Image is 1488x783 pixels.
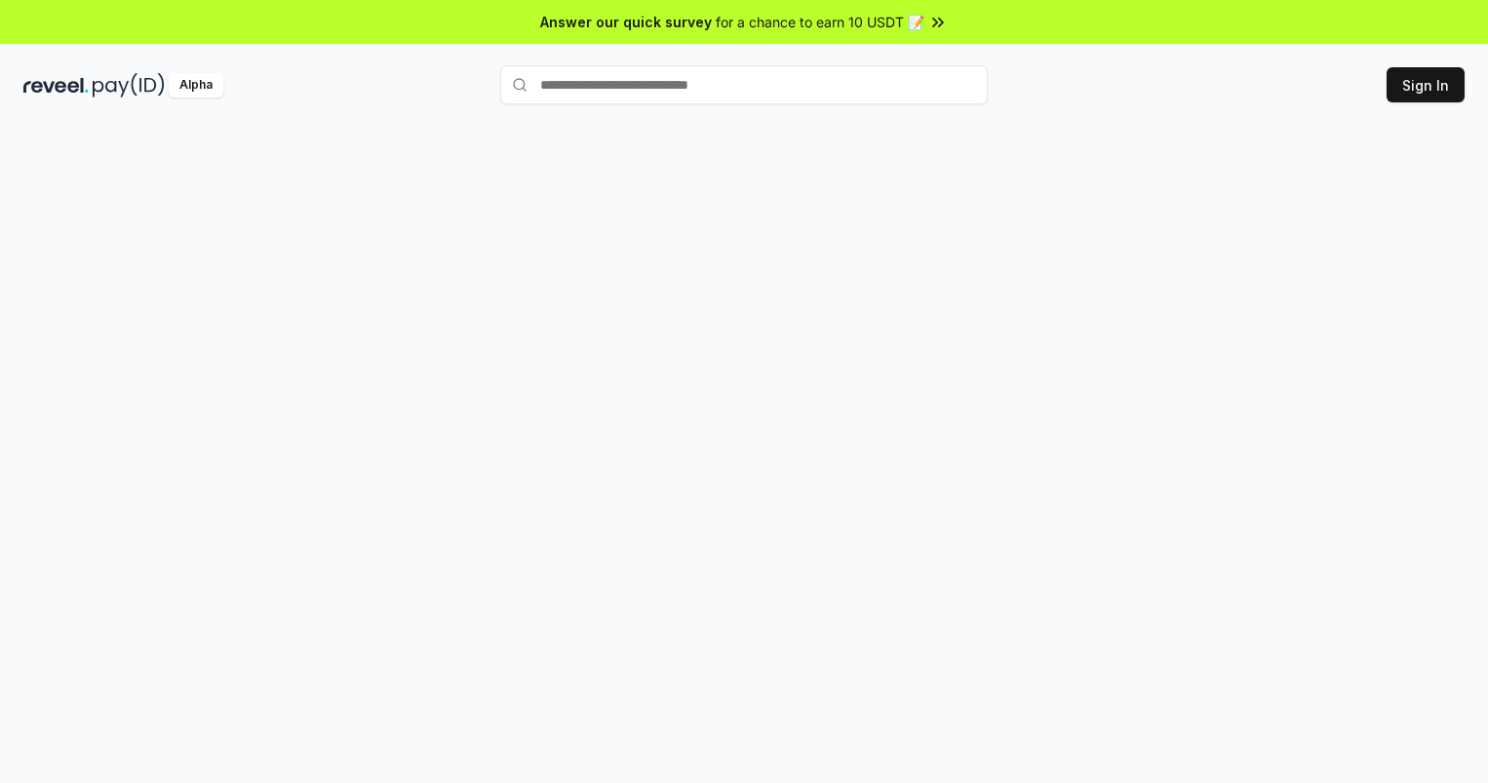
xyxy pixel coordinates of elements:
img: reveel_dark [23,73,89,98]
span: for a chance to earn 10 USDT 📝 [716,12,924,32]
button: Sign In [1387,67,1465,102]
span: Answer our quick survey [540,12,712,32]
img: pay_id [93,73,165,98]
div: Alpha [169,73,223,98]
